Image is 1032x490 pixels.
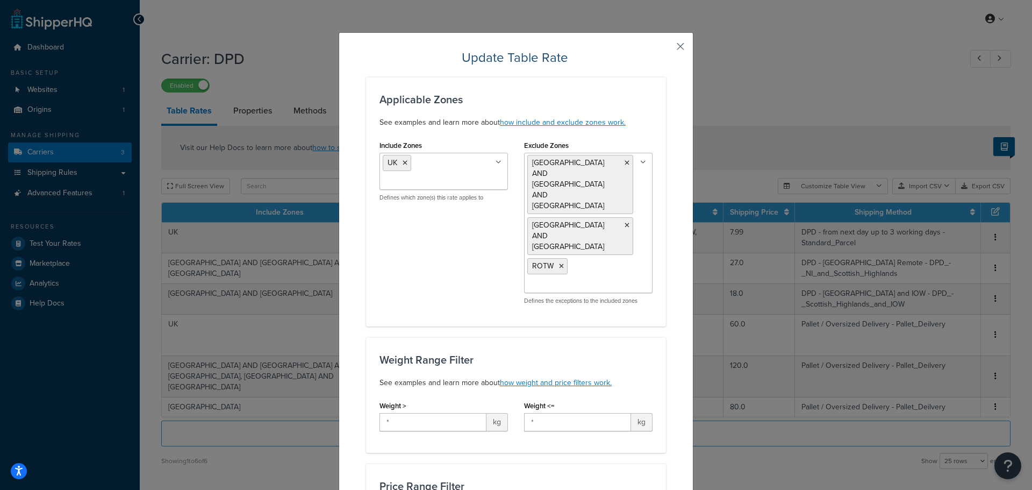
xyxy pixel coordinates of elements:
[524,402,555,410] label: Weight <=
[500,377,612,388] a: how weight and price filters work.
[379,141,422,150] label: Include Zones
[631,413,653,431] span: kg
[379,377,653,389] p: See examples and learn more about
[486,413,508,431] span: kg
[532,219,604,252] span: [GEOGRAPHIC_DATA] AND [GEOGRAPHIC_DATA]
[379,116,653,129] p: See examples and learn more about
[532,157,604,211] span: [GEOGRAPHIC_DATA] AND [GEOGRAPHIC_DATA] AND [GEOGRAPHIC_DATA]
[532,260,554,272] span: ROTW
[366,49,666,66] h2: Update Table Rate
[379,194,508,202] p: Defines which zone(s) this rate applies to
[500,117,626,128] a: how include and exclude zones work.
[524,297,653,305] p: Defines the exceptions to the included zones
[379,402,406,410] label: Weight >
[379,354,653,366] h3: Weight Range Filter
[388,157,397,168] span: UK
[379,94,653,105] h3: Applicable Zones
[524,141,569,150] label: Exclude Zones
